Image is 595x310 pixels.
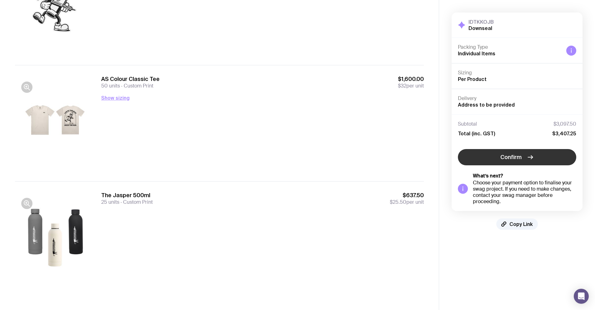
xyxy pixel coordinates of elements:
button: Confirm [458,149,576,165]
span: $25.50 [390,199,406,205]
span: Copy Link [509,221,533,227]
button: Show sizing [101,94,130,102]
span: 25 units [101,199,119,205]
button: Copy Link [496,218,538,230]
h3: AS Colour Classic Tee [101,75,160,83]
span: per unit [390,199,424,205]
span: $637.50 [390,192,424,199]
h5: What’s next? [473,173,576,179]
span: $3,407.25 [552,130,576,137]
h3: The Jasper 500ml [101,192,153,199]
div: Choose your payment option to finalise your swag project. If you need to make changes, contact yo... [473,180,576,205]
span: Per Product [458,76,487,82]
span: $3,097.50 [553,121,576,127]
span: Total (inc. GST) [458,130,495,137]
span: Subtotal [458,121,477,127]
span: per unit [398,83,424,89]
h2: Downseal [469,25,493,31]
span: $32 [398,82,406,89]
span: $1,600.00 [398,75,424,83]
h4: Packing Type [458,44,561,50]
div: Open Intercom Messenger [574,289,589,304]
span: Custom Print [120,82,153,89]
span: Address to be provided [458,102,515,107]
h4: Delivery [458,95,576,102]
span: Confirm [500,153,522,161]
h4: Sizing [458,70,576,76]
span: 50 units [101,82,120,89]
span: Individual Items [458,51,495,56]
span: Custom Print [119,199,153,205]
h3: IDTKKOJB [469,19,493,25]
